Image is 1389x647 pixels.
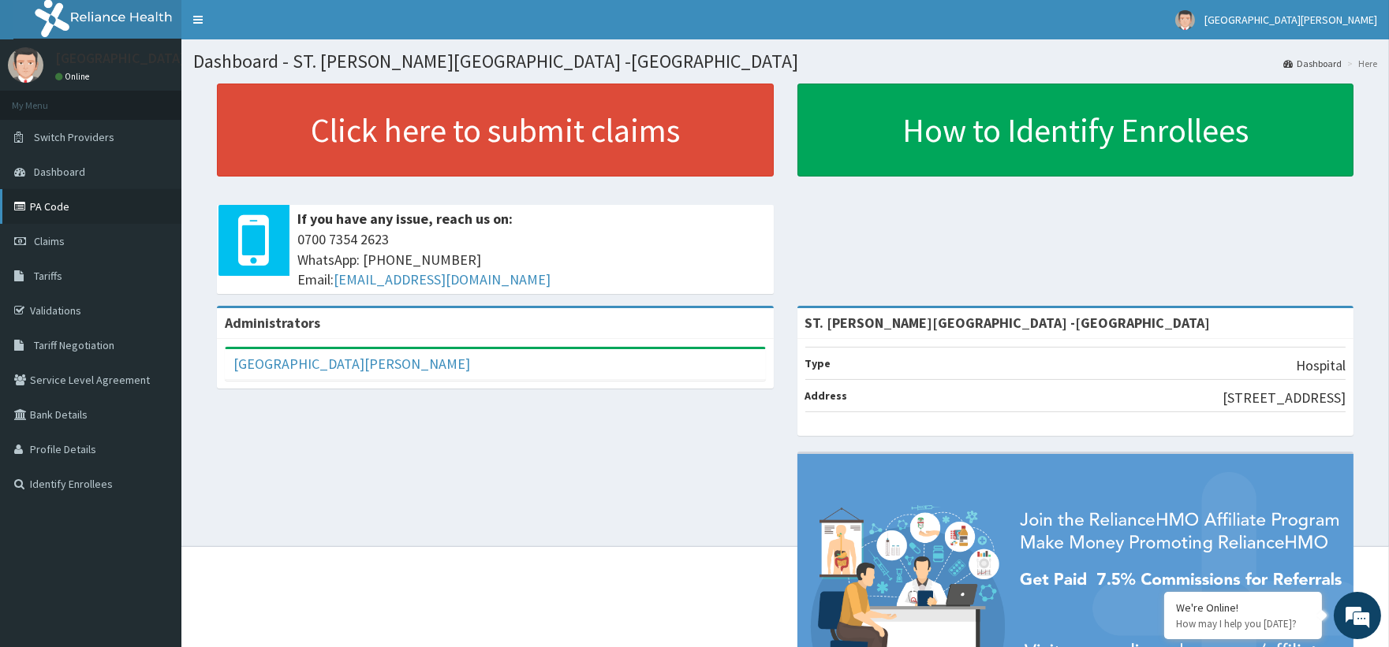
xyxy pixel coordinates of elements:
span: Tariffs [34,269,62,283]
h1: Dashboard - ST. [PERSON_NAME][GEOGRAPHIC_DATA] -[GEOGRAPHIC_DATA] [193,51,1377,72]
img: User Image [1175,10,1195,30]
div: We're Online! [1176,601,1310,615]
a: Online [55,71,93,82]
div: Chat with us now [82,88,265,109]
b: Administrators [225,314,320,332]
img: d_794563401_company_1708531726252_794563401 [29,79,64,118]
a: [GEOGRAPHIC_DATA][PERSON_NAME] [233,355,470,373]
span: Claims [34,234,65,248]
img: User Image [8,47,43,83]
p: [GEOGRAPHIC_DATA][PERSON_NAME] [55,51,289,65]
b: Type [805,356,831,370]
span: [GEOGRAPHIC_DATA][PERSON_NAME] [1204,13,1377,27]
a: Dashboard [1283,57,1342,70]
a: [EMAIL_ADDRESS][DOMAIN_NAME] [334,270,551,288]
span: Tariff Negotiation [34,338,114,352]
textarea: Type your message and hit 'Enter' [8,430,301,485]
a: How to Identify Enrollees [797,84,1354,177]
div: Minimize live chat window [259,8,297,46]
span: 0700 7354 2623 WhatsApp: [PHONE_NUMBER] Email: [297,229,766,290]
span: Dashboard [34,165,85,179]
li: Here [1343,57,1377,70]
span: We're online! [91,199,218,358]
b: Address [805,389,848,403]
strong: ST. [PERSON_NAME][GEOGRAPHIC_DATA] -[GEOGRAPHIC_DATA] [805,314,1211,332]
a: Click here to submit claims [217,84,774,177]
b: If you have any issue, reach us on: [297,210,513,228]
p: [STREET_ADDRESS] [1223,388,1346,408]
p: How may I help you today? [1176,617,1310,630]
p: Hospital [1296,355,1346,376]
span: Switch Providers [34,130,114,144]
